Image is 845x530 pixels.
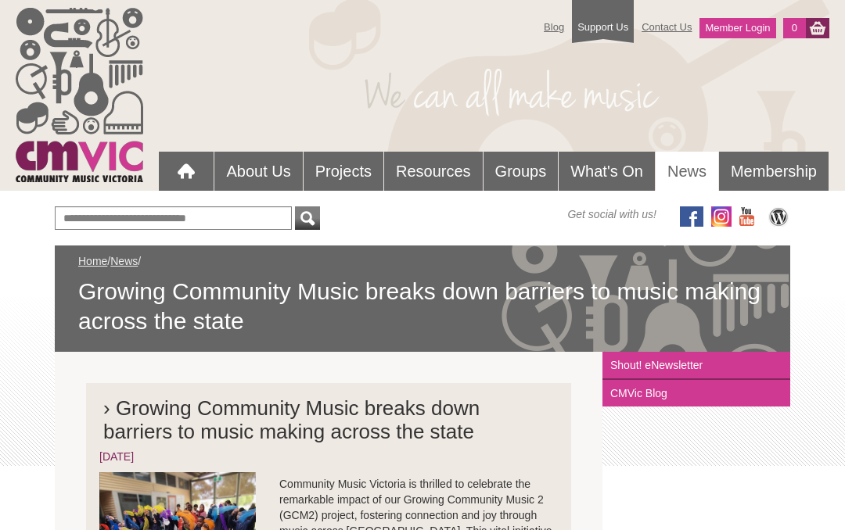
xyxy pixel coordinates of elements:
a: Member Login [699,18,775,38]
div: [DATE] [99,449,558,464]
a: News [656,152,718,192]
span: Get social with us! [567,206,656,222]
a: About Us [214,152,302,191]
a: Home [78,255,107,267]
a: What's On [559,152,655,191]
a: Groups [484,152,559,191]
a: 0 [783,18,806,38]
img: CMVic Blog [767,206,790,227]
img: cmvic_logo.png [16,8,143,182]
div: / / [78,253,767,336]
a: Shout! eNewsletter [602,352,790,380]
img: icon-instagram.png [711,206,732,227]
a: Contact Us [634,13,699,41]
a: Resources [384,152,483,191]
a: News [110,255,138,267]
span: Growing Community Music breaks down barriers to music making across the state [78,277,767,336]
a: Membership [719,152,829,191]
a: Blog [536,13,572,41]
a: Projects [304,152,383,191]
a: CMVic Blog [602,380,790,406]
h2: › Growing Community Music breaks down barriers to music making across the state [99,396,558,449]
